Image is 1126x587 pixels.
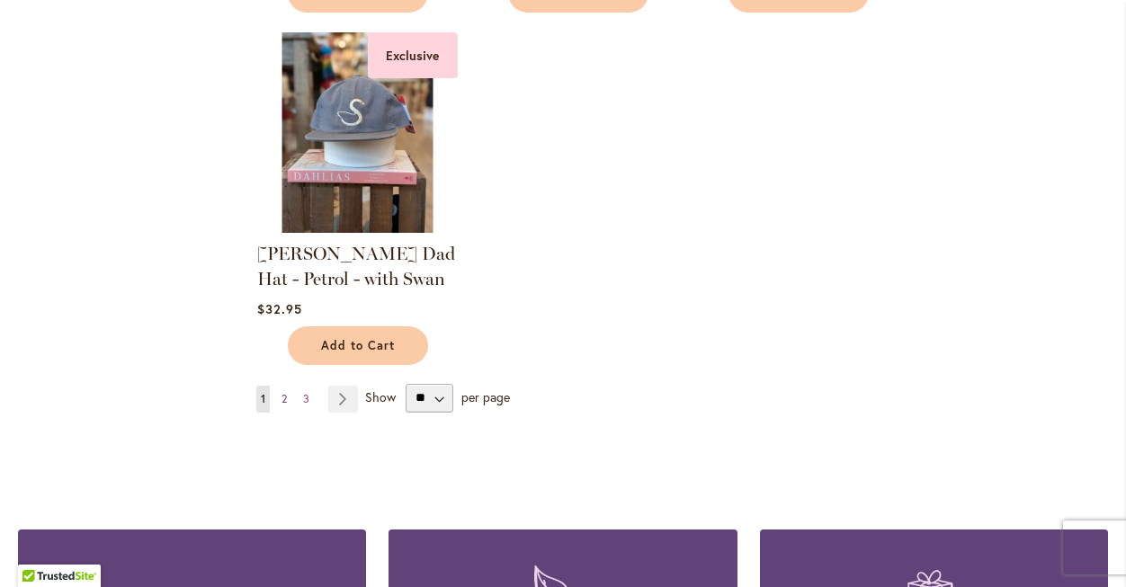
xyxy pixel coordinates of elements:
span: 3 [303,392,309,405]
div: Exclusive [368,32,458,78]
a: 2 [277,386,291,413]
span: Add to Cart [321,338,395,353]
img: SID Grafletics Dad Hat - Petrol - with Swan [257,32,458,233]
span: 2 [281,392,287,405]
span: 1 [261,392,265,405]
button: Add to Cart [288,326,428,365]
a: SID Grafletics Dad Hat - Petrol - with Swan Exclusive [257,219,458,236]
a: 3 [299,386,314,413]
iframe: Launch Accessibility Center [13,523,64,574]
span: per page [461,387,510,405]
a: [PERSON_NAME] Dad Hat - Petrol - with Swan [257,243,455,289]
span: $32.95 [257,300,302,317]
span: Show [365,387,396,405]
